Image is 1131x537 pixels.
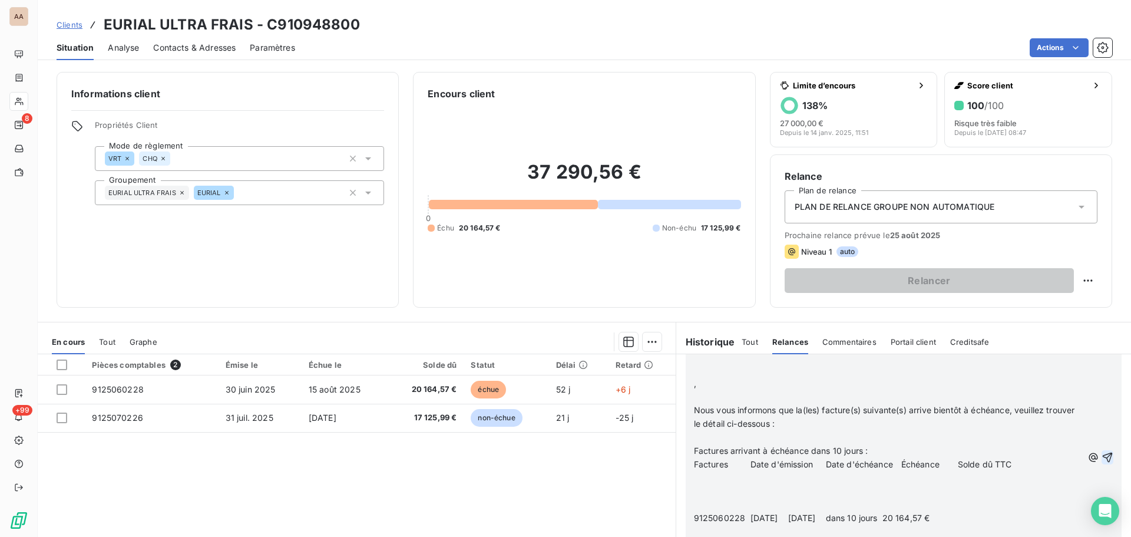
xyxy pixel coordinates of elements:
span: Portail client [891,337,936,347]
span: auto [836,246,859,257]
a: Clients [57,19,82,31]
span: Prochaine relance prévue le [785,230,1097,240]
span: Niveau 1 [801,247,832,256]
span: VRT [108,155,121,162]
div: Retard [616,360,669,370]
span: Nous vous informons que la(les) facture(s) suivante(s) arrive bientôt à échéance, veuillez trouve... [694,405,1077,429]
span: 20 164,57 € [459,223,501,233]
h3: EURIAL ULTRA FRAIS - C910948800 [104,14,360,35]
button: Relancer [785,268,1074,293]
span: 27 000,00 € [780,118,824,128]
span: 2 [170,360,181,370]
span: Factures Date d'émission Date d'échéance Échéance Solde dû TTC [694,459,1012,469]
input: Ajouter une valeur [234,187,243,198]
span: Situation [57,42,94,54]
span: 9125060228 [DATE] [DATE] dans 10 jours 20 164,57 € [694,513,930,523]
div: Émise le [226,360,295,370]
h6: Relance [785,169,1097,183]
span: Commentaires [822,337,877,347]
div: Statut [471,360,541,370]
div: Délai [556,360,601,370]
span: Paramètres [250,42,295,54]
span: +99 [12,405,32,416]
span: /100 [984,100,1004,111]
span: +6 j [616,384,631,394]
span: Non-échu [662,223,696,233]
span: Relances [772,337,808,347]
h6: Informations client [71,87,384,101]
span: Score client [967,81,1087,90]
input: Ajouter une valeur [170,153,180,164]
button: Score client100/100Risque très faibleDepuis le [DATE] 08:47 [944,72,1112,147]
h6: 138 % [802,100,828,111]
span: Creditsafe [950,337,990,347]
span: 52 j [556,384,571,394]
span: Risque très faible [954,118,1017,128]
span: CHQ [143,155,157,162]
button: Actions [1030,38,1089,57]
span: [DATE] [309,413,336,423]
h6: Historique [676,335,735,349]
span: EURIAL [197,189,221,196]
span: 9125070226 [92,413,143,423]
span: 30 juin 2025 [226,384,276,394]
span: 17 125,99 € [701,223,741,233]
span: 0 [426,213,431,223]
div: Pièces comptables [92,360,211,370]
div: AA [9,7,28,26]
span: Factures arrivant à échéance dans 10 jours : [694,446,868,456]
div: Échue le [309,360,380,370]
span: 8 [22,113,32,124]
h6: Encours client [428,87,495,101]
span: Clients [57,20,82,29]
div: Open Intercom Messenger [1091,497,1119,525]
span: EURIAL ULTRA FRAIS [108,189,176,196]
span: Tout [742,337,758,347]
span: Limite d’encours [793,81,912,90]
span: échue [471,381,506,398]
a: 8 [9,116,28,134]
span: , [694,378,696,388]
span: -25 j [616,413,634,423]
span: 17 125,99 € [394,412,457,424]
span: 21 j [556,413,570,423]
span: Échu [437,223,454,233]
span: Propriétés Client [95,120,384,137]
span: 9125060228 [92,384,144,394]
span: 31 juil. 2025 [226,413,273,423]
span: Depuis le [DATE] 08:47 [954,129,1026,136]
button: Limite d’encours138%27 000,00 €Depuis le 14 janv. 2025, 11:51 [770,72,938,147]
span: Analyse [108,42,139,54]
span: Graphe [130,337,157,347]
img: Logo LeanPay [9,511,28,530]
span: PLAN DE RELANCE GROUPE NON AUTOMATIQUE [795,201,995,213]
h6: 100 [967,100,1004,111]
span: 25 août 2025 [890,230,941,240]
span: 20 164,57 € [394,384,457,396]
h2: 37 290,56 € [428,160,740,196]
span: Contacts & Adresses [153,42,236,54]
span: En cours [52,337,85,347]
span: non-échue [471,409,522,427]
span: 15 août 2025 [309,384,361,394]
div: Solde dû [394,360,457,370]
span: Tout [99,337,115,347]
